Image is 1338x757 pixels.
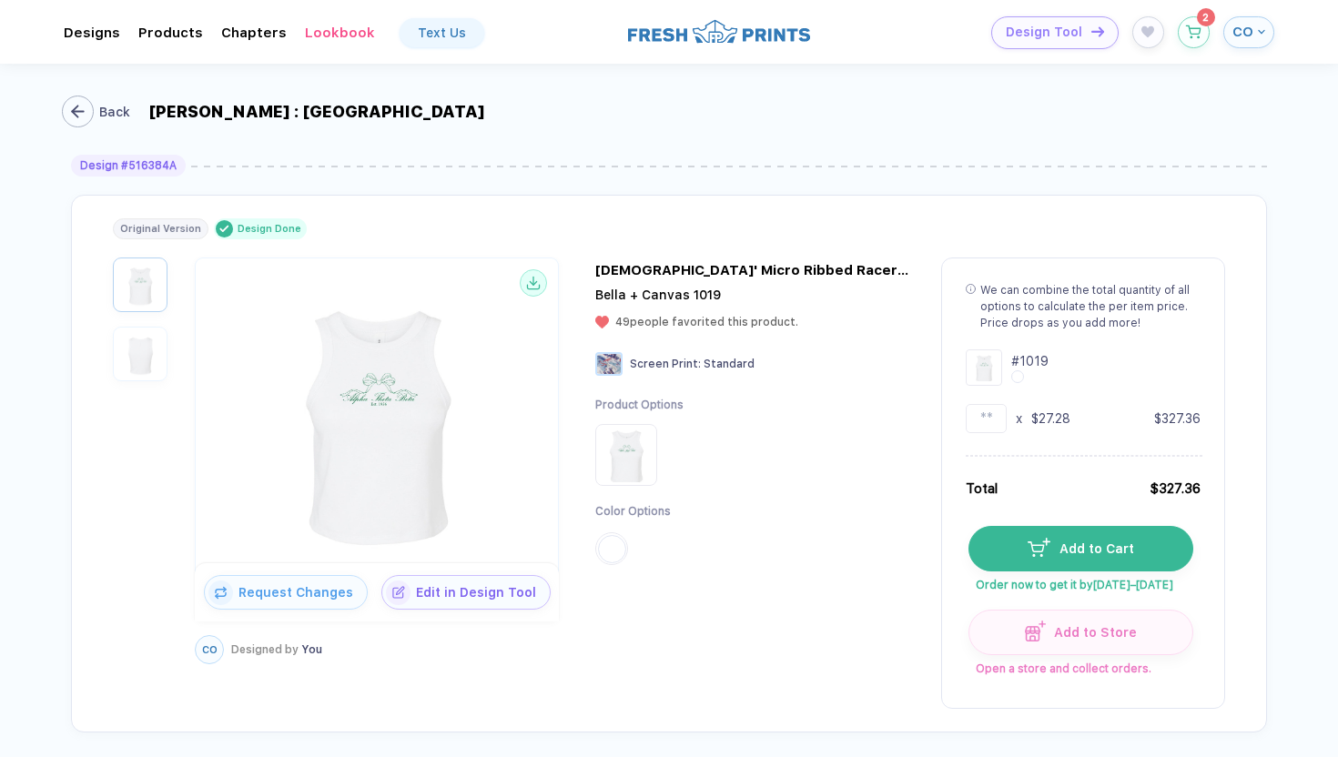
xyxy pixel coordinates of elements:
span: 49 people favorited this product. [615,316,798,328]
span: CO [1232,24,1253,40]
button: iconRequest Changes [204,575,368,610]
span: Edit in Design Tool [411,585,550,600]
div: Back [99,105,130,119]
img: icon [1028,538,1050,556]
sup: 2 [1197,8,1215,26]
div: $27.28 [1031,409,1070,428]
div: ChaptersToggle dropdown menu chapters [221,25,287,41]
div: Design # 516384A [80,159,177,172]
span: Bella + Canvas 1019 [595,288,721,302]
button: CO [195,635,224,664]
div: You [231,643,322,656]
div: # 1019 [1011,352,1049,370]
div: [PERSON_NAME] : [GEOGRAPHIC_DATA] [149,102,484,121]
img: Product Option [599,428,654,482]
span: Screen Print : [630,358,701,370]
div: ProductsToggle dropdown menu [138,25,203,41]
span: Designed by [231,643,299,656]
div: Lookbook [305,25,375,41]
button: Back [66,96,135,127]
div: LookbookToggle dropdown menu chapters [305,25,375,41]
img: Design Group Summary Cell [966,349,1002,386]
button: iconAdd to Store [968,610,1193,655]
div: Original Version [120,223,201,235]
span: Add to Store [1046,625,1138,640]
div: Design Done [238,223,301,235]
button: iconAdd to Cart [968,526,1193,571]
div: $327.36 [1150,479,1201,499]
span: Standard [704,358,755,370]
img: icon [208,580,233,605]
span: Request Changes [233,585,367,600]
button: iconEdit in Design Tool [381,575,551,610]
span: Open a store and collect orders. [968,655,1191,675]
a: Text Us [400,18,484,47]
button: Design Toolicon [991,16,1119,49]
div: Ladies' Micro Ribbed Racerback Tank [595,262,914,278]
img: icon [1091,26,1104,36]
div: Product Options [595,398,684,413]
span: Design Tool [1006,25,1082,40]
div: x [1016,409,1022,428]
button: CO [1223,16,1274,48]
img: 8d9f23f0-7f79-4e6e-acb3-69dc8317136a_nt_front_1757365713248.jpg [117,262,163,308]
div: Total [966,479,998,499]
img: 8d9f23f0-7f79-4e6e-acb3-69dc8317136a_nt_front_1757365713248.jpg [200,274,553,560]
div: DesignsToggle dropdown menu [64,25,120,41]
div: Text Us [418,25,466,40]
span: Order now to get it by [DATE]–[DATE] [968,571,1191,591]
div: $327.36 [1154,409,1201,428]
img: logo [628,17,810,45]
span: Add to Cart [1050,541,1134,556]
div: We can combine the total quantity of all options to calculate the per item price. Price drops as ... [980,282,1201,331]
img: 8d9f23f0-7f79-4e6e-acb3-69dc8317136a_nt_back_1757365713250.jpg [117,331,163,377]
div: Color Options [595,504,684,520]
span: CO [202,644,218,656]
img: Screen Print [595,352,623,376]
span: 2 [1202,12,1209,23]
img: icon [386,580,411,605]
img: icon [1025,621,1046,641]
